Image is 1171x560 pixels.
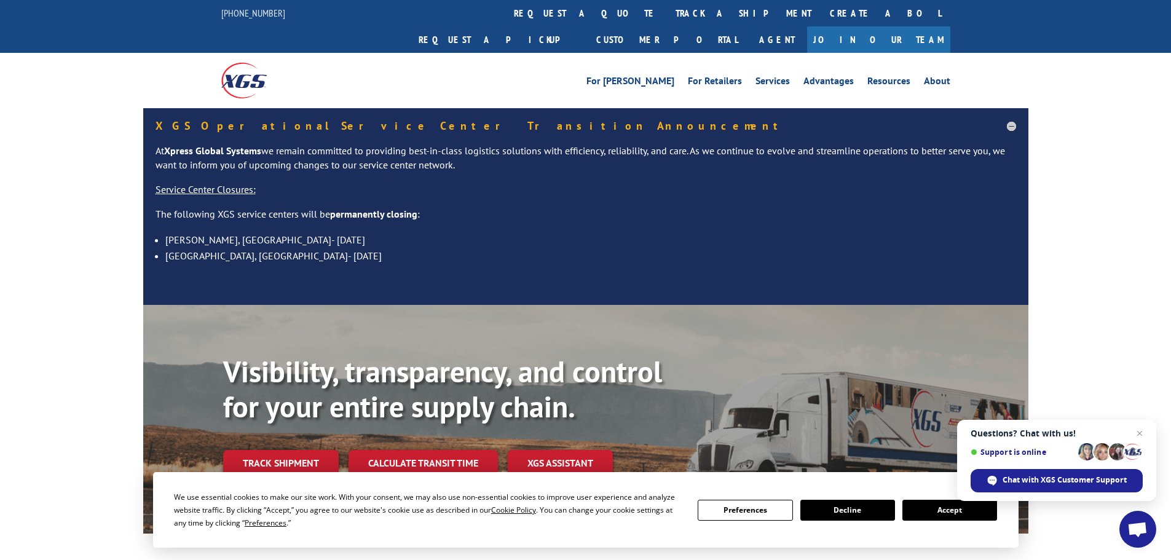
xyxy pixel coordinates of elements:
[586,76,674,90] a: For [PERSON_NAME]
[1003,475,1127,486] span: Chat with XGS Customer Support
[164,144,261,157] strong: Xpress Global Systems
[165,232,1016,248] li: [PERSON_NAME], [GEOGRAPHIC_DATA]- [DATE]
[807,26,950,53] a: Join Our Team
[491,505,536,515] span: Cookie Policy
[902,500,997,521] button: Accept
[755,76,790,90] a: Services
[800,500,895,521] button: Decline
[409,26,587,53] a: Request a pickup
[971,469,1143,492] span: Chat with XGS Customer Support
[688,76,742,90] a: For Retailers
[156,207,1016,232] p: The following XGS service centers will be :
[1119,511,1156,548] a: Open chat
[156,183,256,195] u: Service Center Closures:
[330,208,417,220] strong: permanently closing
[223,450,339,476] a: Track shipment
[971,448,1074,457] span: Support is online
[587,26,747,53] a: Customer Portal
[508,450,613,476] a: XGS ASSISTANT
[971,428,1143,438] span: Questions? Chat with us!
[349,450,498,476] a: Calculate transit time
[867,76,910,90] a: Resources
[153,472,1019,548] div: Cookie Consent Prompt
[223,352,662,426] b: Visibility, transparency, and control for your entire supply chain.
[156,120,1016,132] h5: XGS Operational Service Center Transition Announcement
[245,518,286,528] span: Preferences
[156,144,1016,183] p: At we remain committed to providing best-in-class logistics solutions with efficiency, reliabilit...
[174,491,683,529] div: We use essential cookies to make our site work. With your consent, we may also use non-essential ...
[747,26,807,53] a: Agent
[924,76,950,90] a: About
[803,76,854,90] a: Advantages
[698,500,792,521] button: Preferences
[165,248,1016,264] li: [GEOGRAPHIC_DATA], [GEOGRAPHIC_DATA]- [DATE]
[221,7,285,19] a: [PHONE_NUMBER]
